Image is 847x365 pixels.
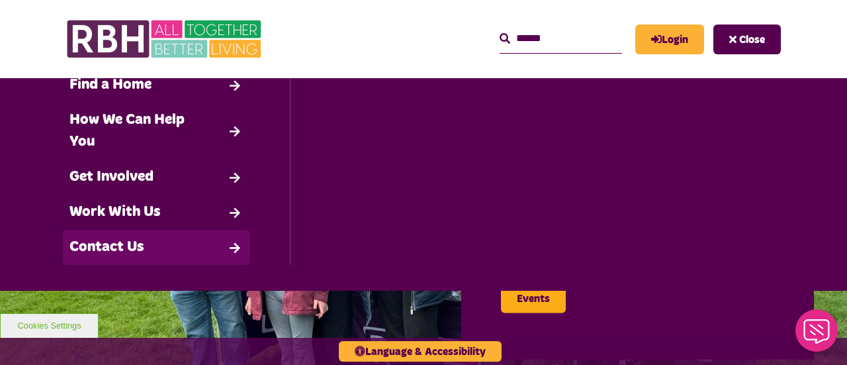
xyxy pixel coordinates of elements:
a: Find a Home [63,68,250,103]
a: Work With Us [63,195,250,230]
img: RBH [66,13,265,65]
a: Contact Us [63,230,250,265]
button: Language & Accessibility [339,341,502,362]
a: Get Involved [63,160,250,195]
a: MyRBH [635,25,704,54]
span: Close [739,34,765,45]
button: Navigation [713,25,781,54]
a: Events [501,284,566,313]
iframe: Netcall Web Assistant for live chat [787,305,847,365]
input: Search [500,25,622,53]
a: How We Can Help You [63,103,250,160]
